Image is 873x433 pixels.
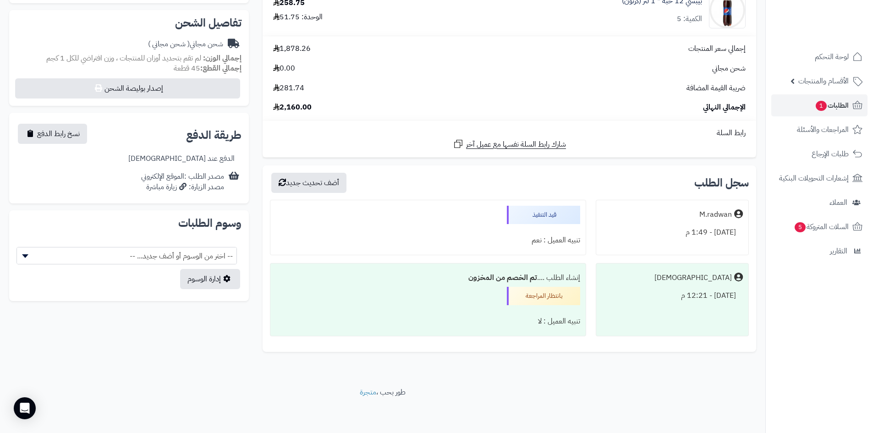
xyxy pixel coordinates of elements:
[602,224,743,241] div: [DATE] - 1:49 م
[688,44,746,54] span: إجمالي سعر المنتجات
[771,192,868,214] a: العملاء
[141,182,224,192] div: مصدر الزيارة: زيارة مباشرة
[273,63,295,74] span: 0.00
[779,172,849,185] span: إشعارات التحويلات البنكية
[273,83,304,93] span: 281.74
[771,143,868,165] a: طلبات الإرجاع
[771,216,868,238] a: السلات المتروكة5
[507,287,580,305] div: بانتظار المراجعة
[816,101,827,111] span: 1
[811,26,864,45] img: logo-2.png
[771,46,868,68] a: لوحة التحكم
[794,220,849,233] span: السلات المتروكة
[16,218,242,229] h2: وسوم الطلبات
[37,128,80,139] span: نسخ رابط الدفع
[15,78,240,99] button: إصدار بوليصة الشحن
[830,245,847,258] span: التقارير
[18,124,87,144] button: نسخ رابط الدفع
[703,102,746,113] span: الإجمالي النهائي
[602,287,743,305] div: [DATE] - 12:21 م
[468,272,537,283] b: تم الخصم من المخزون
[812,148,849,160] span: طلبات الإرجاع
[148,38,190,49] span: ( شحن مجاني )
[771,94,868,116] a: الطلبات1
[771,167,868,189] a: إشعارات التحويلات البنكية
[694,177,749,188] h3: سجل الطلب
[276,231,580,249] div: تنبيه العميل : نعم
[798,75,849,88] span: الأقسام والمنتجات
[148,39,223,49] div: شحن مجاني
[203,53,242,64] strong: إجمالي الوزن:
[453,138,566,150] a: شارك رابط السلة نفسها مع عميل آخر
[699,209,732,220] div: M.radwan
[273,12,323,22] div: الوحدة: 51.75
[271,173,346,193] button: أضف تحديث جديد
[797,123,849,136] span: المراجعات والأسئلة
[46,53,201,64] span: لم تقم بتحديد أوزان للمنتجات ، وزن افتراضي للكل 1 كجم
[686,83,746,93] span: ضريبة القيمة المضافة
[266,128,752,138] div: رابط السلة
[174,63,242,74] small: 45 قطعة
[14,397,36,419] div: Open Intercom Messenger
[273,44,311,54] span: 1,878.26
[712,63,746,74] span: شحن مجاني
[466,139,566,150] span: شارك رابط السلة نفسها مع عميل آخر
[654,273,732,283] div: [DEMOGRAPHIC_DATA]
[17,247,236,265] span: -- اختر من الوسوم أو أضف جديد... --
[815,50,849,63] span: لوحة التحكم
[360,387,376,398] a: متجرة
[180,269,240,289] a: إدارة الوسوم
[677,14,702,24] div: الكمية: 5
[771,240,868,262] a: التقارير
[128,153,235,164] div: الدفع عند [DEMOGRAPHIC_DATA]
[829,196,847,209] span: العملاء
[16,247,237,264] span: -- اختر من الوسوم أو أضف جديد... --
[200,63,242,74] strong: إجمالي القطع:
[771,119,868,141] a: المراجعات والأسئلة
[507,206,580,224] div: قيد التنفيذ
[273,102,312,113] span: 2,160.00
[795,222,806,232] span: 5
[141,171,224,192] div: مصدر الطلب :الموقع الإلكتروني
[276,269,580,287] div: إنشاء الطلب ....
[276,312,580,330] div: تنبيه العميل : لا
[815,99,849,112] span: الطلبات
[186,130,242,141] h2: طريقة الدفع
[16,17,242,28] h2: تفاصيل الشحن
